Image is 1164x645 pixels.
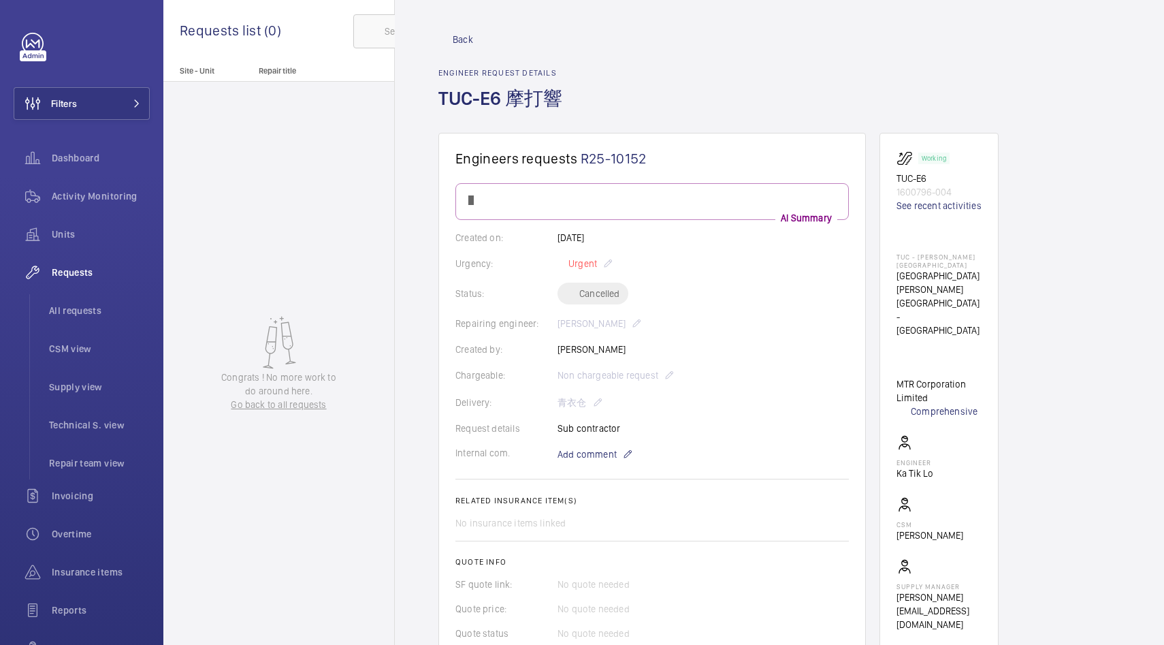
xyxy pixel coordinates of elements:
p: Ka Tik Lo [896,467,933,480]
span: Add comment [557,447,617,461]
a: Comprehensive [896,405,982,418]
span: Units [52,227,150,241]
p: [GEOGRAPHIC_DATA] [PERSON_NAME][GEOGRAPHIC_DATA] [896,269,982,310]
h2: Engineer request details [438,68,570,78]
p: TUC-E6 [896,172,982,185]
span: Repair team view [49,456,150,470]
span: Requests list [180,22,264,39]
button: Filters [14,87,150,120]
p: TUC - [PERSON_NAME][GEOGRAPHIC_DATA] [896,253,982,269]
p: Repair title [259,66,349,76]
p: 1600796-004 [896,185,982,199]
span: Insurance items [52,565,150,579]
a: See recent activities [896,199,982,213]
span: Engineers requests [455,150,578,167]
p: CSM [896,520,963,529]
p: Engineer [896,458,933,467]
a: Go back to all requests [215,398,343,411]
img: escalator.svg [896,150,918,166]
p: Working [922,156,946,161]
span: Overtime [52,527,150,541]
p: Supply manager [896,582,982,591]
span: Invoicing [52,489,150,503]
h2: Quote info [455,557,849,567]
span: CSM view [49,342,150,356]
span: All requests [49,304,150,317]
span: Dashboard [52,151,150,165]
p: [PERSON_NAME][EMAIL_ADDRESS][DOMAIN_NAME] [896,591,982,631]
p: Congrats ! No more work to do around here. [215,371,343,398]
span: Activity Monitoring [52,189,150,203]
h2: Related insurance item(s) [455,496,849,505]
span: Technical S. view [49,418,150,432]
input: Search by request or quote number [353,14,572,48]
p: MTR Corporation Limited [896,377,982,405]
p: Site - Unit [163,66,253,76]
span: Supply view [49,380,150,394]
span: Reports [52,603,150,617]
span: R25-10152 [581,150,668,167]
p: - [GEOGRAPHIC_DATA] [896,310,982,337]
p: AI Summary [775,211,837,225]
h1: TUC-E6 摩打響 [438,86,570,133]
span: Filters [51,97,77,110]
span: Requests [52,266,150,279]
p: [PERSON_NAME] [896,529,963,542]
span: Back [453,33,473,46]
